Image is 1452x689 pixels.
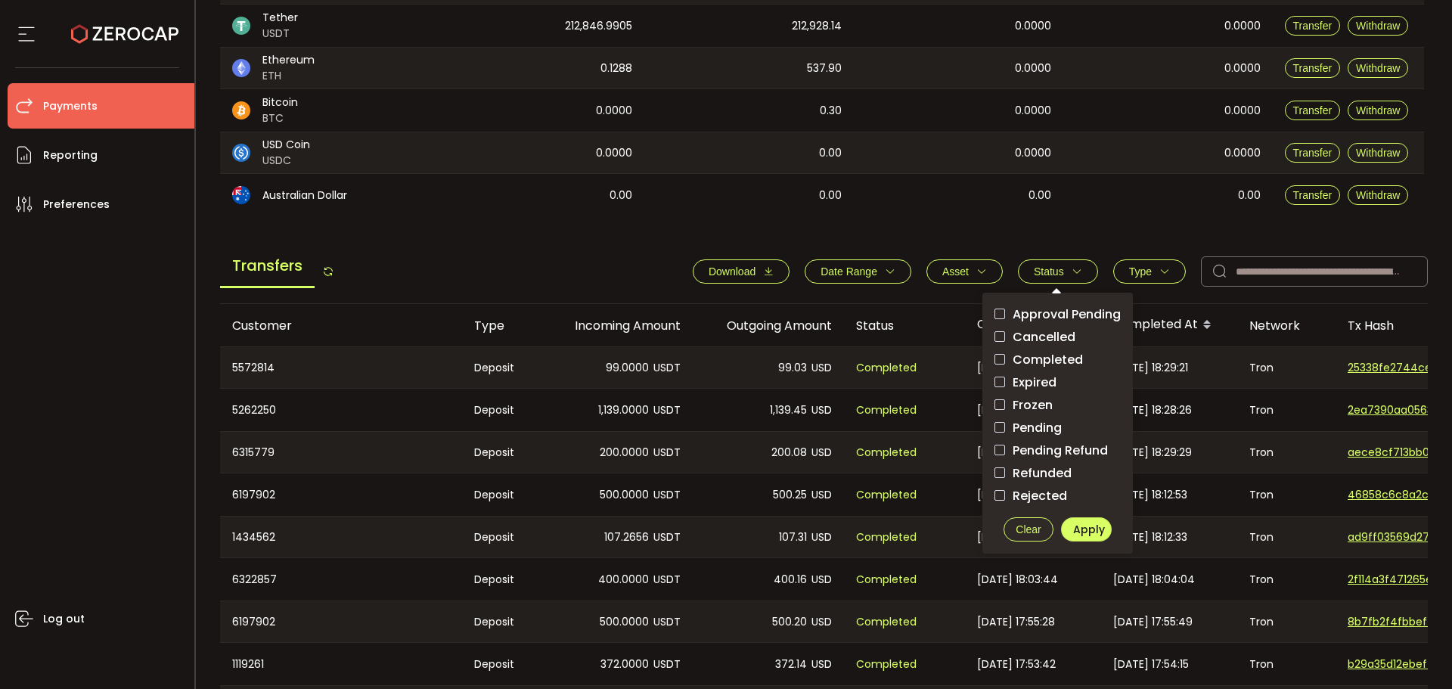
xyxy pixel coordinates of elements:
[598,402,649,419] span: 1,139.0000
[977,571,1058,588] span: [DATE] 18:03:44
[462,389,541,431] div: Deposit
[610,187,632,204] span: 0.00
[856,571,917,588] span: Completed
[262,68,315,84] span: ETH
[1224,60,1261,77] span: 0.0000
[1028,187,1051,204] span: 0.00
[220,245,315,288] span: Transfers
[1113,571,1195,588] span: [DATE] 18:04:04
[1005,489,1067,503] span: Rejected
[43,608,85,630] span: Log out
[220,558,462,601] div: 6322857
[1224,102,1261,119] span: 0.0000
[462,432,541,473] div: Deposit
[1005,352,1083,367] span: Completed
[232,59,250,77] img: eth_portfolio.svg
[232,101,250,119] img: btc_portfolio.svg
[811,529,832,546] span: USD
[1113,359,1188,377] span: [DATE] 18:29:21
[1015,17,1051,35] span: 0.0000
[653,529,681,546] span: USDT
[220,347,462,388] div: 5572814
[1129,265,1152,278] span: Type
[596,102,632,119] span: 0.0000
[653,359,681,377] span: USDT
[844,317,965,334] div: Status
[811,613,832,631] span: USD
[262,10,298,26] span: Tether
[43,194,110,216] span: Preferences
[653,656,681,673] span: USDT
[1005,330,1075,344] span: Cancelled
[462,517,541,557] div: Deposit
[1376,616,1452,689] iframe: Chat Widget
[1061,517,1112,542] button: Apply
[462,347,541,388] div: Deposit
[653,613,681,631] span: USDT
[856,656,917,673] span: Completed
[977,402,1053,419] span: [DATE] 18:28:01
[773,486,807,504] span: 500.25
[805,259,911,284] button: Date Range
[220,432,462,473] div: 6315779
[1005,307,1121,321] span: Approval Pending
[942,265,969,278] span: Asset
[811,402,832,419] span: USD
[821,265,877,278] span: Date Range
[1237,558,1336,601] div: Tron
[856,613,917,631] span: Completed
[1034,265,1064,278] span: Status
[600,444,649,461] span: 200.0000
[1005,421,1062,435] span: Pending
[232,17,250,35] img: usdt_portfolio.svg
[1293,189,1333,201] span: Transfer
[1073,522,1105,537] span: Apply
[977,656,1056,673] span: [DATE] 17:53:42
[1356,20,1400,32] span: Withdraw
[1004,517,1054,542] button: Clear
[262,26,298,42] span: USDT
[994,305,1121,505] div: checkbox-group
[693,317,844,334] div: Outgoing Amount
[1348,101,1408,120] button: Withdraw
[977,529,1049,546] span: [DATE] 18:11:03
[262,153,310,169] span: USDC
[1348,143,1408,163] button: Withdraw
[772,613,807,631] span: 500.20
[965,312,1101,338] div: Created At
[462,643,541,685] div: Deposit
[856,486,917,504] span: Completed
[1005,443,1108,458] span: Pending Refund
[1113,613,1193,631] span: [DATE] 17:55:49
[604,529,649,546] span: 107.2656
[811,656,832,673] span: USD
[1237,347,1336,388] div: Tron
[1293,147,1333,159] span: Transfer
[262,137,310,153] span: USD Coin
[220,389,462,431] div: 5262250
[1113,259,1186,284] button: Type
[262,95,298,110] span: Bitcoin
[1224,144,1261,162] span: 0.0000
[606,359,649,377] span: 99.0000
[811,486,832,504] span: USD
[1237,317,1336,334] div: Network
[977,444,1057,461] span: [DATE] 18:26:48
[1356,104,1400,116] span: Withdraw
[1113,529,1187,546] span: [DATE] 18:12:33
[653,444,681,461] span: USDT
[977,486,1048,504] span: [DATE] 18:12:21
[1356,189,1400,201] span: Withdraw
[1293,62,1333,74] span: Transfer
[232,144,250,162] img: usdc_portfolio.svg
[596,144,632,162] span: 0.0000
[811,444,832,461] span: USD
[1237,601,1336,642] div: Tron
[1237,389,1336,431] div: Tron
[653,402,681,419] span: USDT
[1285,16,1341,36] button: Transfer
[653,571,681,588] span: USDT
[926,259,1003,284] button: Asset
[43,144,98,166] span: Reporting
